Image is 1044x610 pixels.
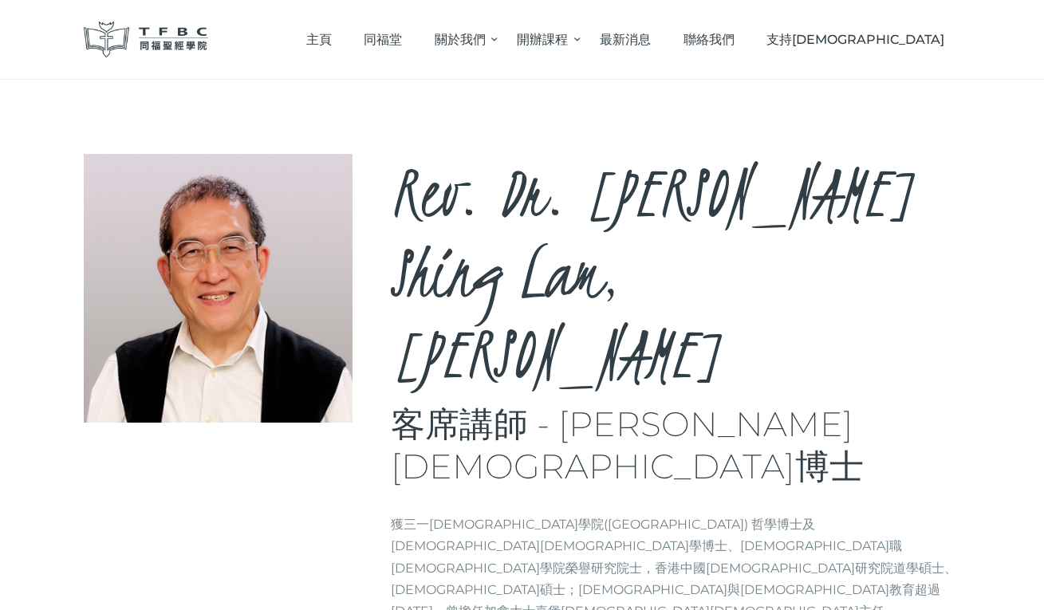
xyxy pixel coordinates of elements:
[435,32,486,47] span: 關於我們
[600,32,651,47] span: 最新消息
[419,16,502,63] a: 關於我們
[391,403,961,489] h3: 客席講師 - [PERSON_NAME][DEMOGRAPHIC_DATA]博士
[517,32,568,47] span: 開辦課程
[290,16,348,63] a: 主頁
[391,154,961,395] h2: Rev. Dr. [PERSON_NAME] Shing Lam, [PERSON_NAME]
[750,16,961,63] a: 支持[DEMOGRAPHIC_DATA]
[501,16,584,63] a: 開辦課程
[84,22,208,57] img: 同福聖經學院 TFBC
[766,32,944,47] span: 支持[DEMOGRAPHIC_DATA]
[84,154,353,423] img: Rev. Dr. Li Shing Lam, Derek
[667,16,750,63] a: 聯絡我們
[348,16,419,63] a: 同福堂
[364,32,402,47] span: 同福堂
[584,16,668,63] a: 最新消息
[306,32,332,47] span: 主頁
[684,32,735,47] span: 聯絡我們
